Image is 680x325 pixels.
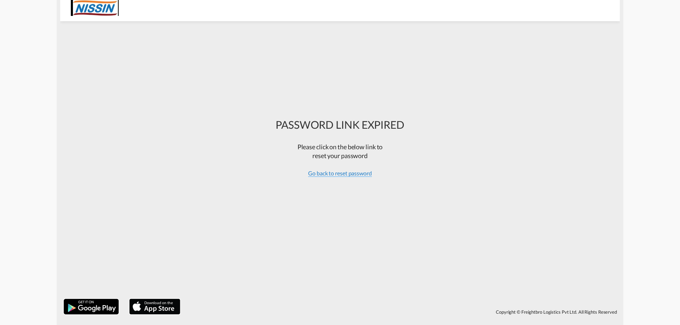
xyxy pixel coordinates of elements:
[308,170,372,177] span: Go back to reset password
[184,306,620,318] div: Copyright © Freightbro Logistics Pvt Ltd. All Rights Reserved
[297,143,383,151] span: Please click on the below link to
[312,152,368,159] span: reset your password
[63,298,119,315] img: google.png
[276,117,404,132] div: PASSWORD LINK EXPIRED
[129,298,181,315] img: apple.png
